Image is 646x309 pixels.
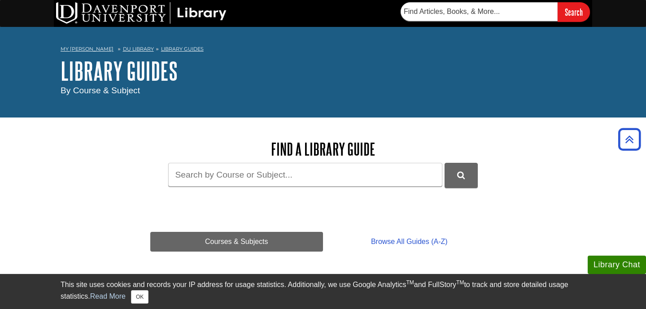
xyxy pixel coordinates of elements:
[456,279,464,286] sup: TM
[123,46,154,52] a: DU Library
[445,163,478,187] button: DU Library Guides Search
[61,45,113,53] a: My [PERSON_NAME]
[558,2,590,22] input: Search
[90,292,126,300] a: Read More
[168,163,442,187] input: Search by Course or Subject...
[401,2,558,21] input: Find Articles, Books, & More...
[615,133,644,145] a: Back to Top
[457,171,465,179] i: Search Library Guides
[150,232,323,252] a: Courses & Subjects
[61,279,585,304] div: This site uses cookies and records your IP address for usage statistics. Additionally, we use Goo...
[150,140,496,158] h2: Find a Library Guide
[401,2,590,22] form: Searches DU Library's articles, books, and more
[56,2,227,24] img: DU Library
[131,290,148,304] button: Close
[161,46,204,52] a: Library Guides
[61,84,585,97] div: By Course & Subject
[61,43,585,57] nav: breadcrumb
[323,232,496,252] a: Browse All Guides (A-Z)
[61,57,585,84] h1: Library Guides
[588,256,646,274] button: Library Chat
[406,279,414,286] sup: TM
